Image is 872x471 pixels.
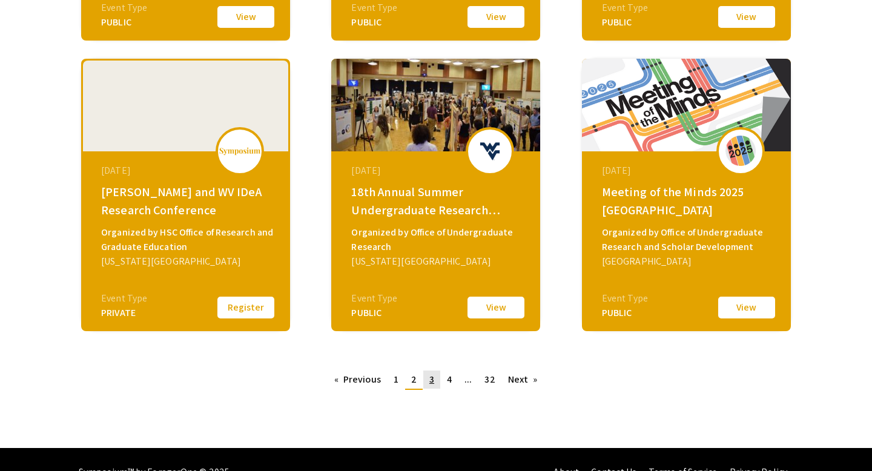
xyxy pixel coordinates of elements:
div: PUBLIC [602,306,648,320]
div: PUBLIC [602,15,648,30]
div: [DATE] [101,163,273,178]
span: 2 [411,373,417,386]
a: Next page [502,371,544,389]
div: Event Type [351,1,397,15]
div: [US_STATE][GEOGRAPHIC_DATA] [101,254,273,269]
img: 18th-summer-undergraduate-research-symposium_eventCoverPhoto_ac8e52__thumb.jpg [331,59,540,151]
span: 32 [484,373,495,386]
div: Meeting of the Minds 2025 [GEOGRAPHIC_DATA] [602,183,774,219]
span: 1 [394,373,398,386]
button: View [466,295,526,320]
button: Register [216,295,276,320]
div: Organized by Office of Undergraduate Research [351,225,523,254]
img: logo_v2.png [219,147,261,156]
span: ... [464,373,472,386]
button: View [466,4,526,30]
div: Event Type [101,1,147,15]
div: PUBLIC [351,15,397,30]
div: [GEOGRAPHIC_DATA] [602,254,774,269]
div: 18th Annual Summer Undergraduate Research Symposium! [351,183,523,219]
div: Event Type [351,291,397,306]
img: meeting-of-the-minds-2025-pittsburgh_eventCoverPhoto_403b15__thumb.png [582,59,791,151]
ul: Pagination [328,371,544,390]
div: Organized by HSC Office of Research and Graduate Education [101,225,273,254]
span: 4 [447,373,452,386]
div: PRIVATE [101,306,147,320]
img: meeting-of-the-minds-2025-pittsburgh_eventLogo_2800fd_.png [722,136,759,166]
button: View [216,4,276,30]
div: Event Type [101,291,147,306]
button: View [716,295,777,320]
div: Event Type [602,291,648,306]
img: 18th-summer-undergraduate-research-symposium_eventLogo_bc9db7_.png [472,141,508,162]
span: 3 [429,373,434,386]
div: Event Type [602,1,648,15]
div: PUBLIC [351,306,397,320]
div: [DATE] [602,163,774,178]
div: [US_STATE][GEOGRAPHIC_DATA] [351,254,523,269]
div: PUBLIC [101,15,147,30]
iframe: Chat [9,417,51,462]
div: [DATE] [351,163,523,178]
button: View [716,4,777,30]
a: Previous page [328,371,387,389]
div: Organized by Office of Undergraduate Research and Scholar Development [602,225,774,254]
div: [PERSON_NAME] and WV IDeA Research Conference [101,183,273,219]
